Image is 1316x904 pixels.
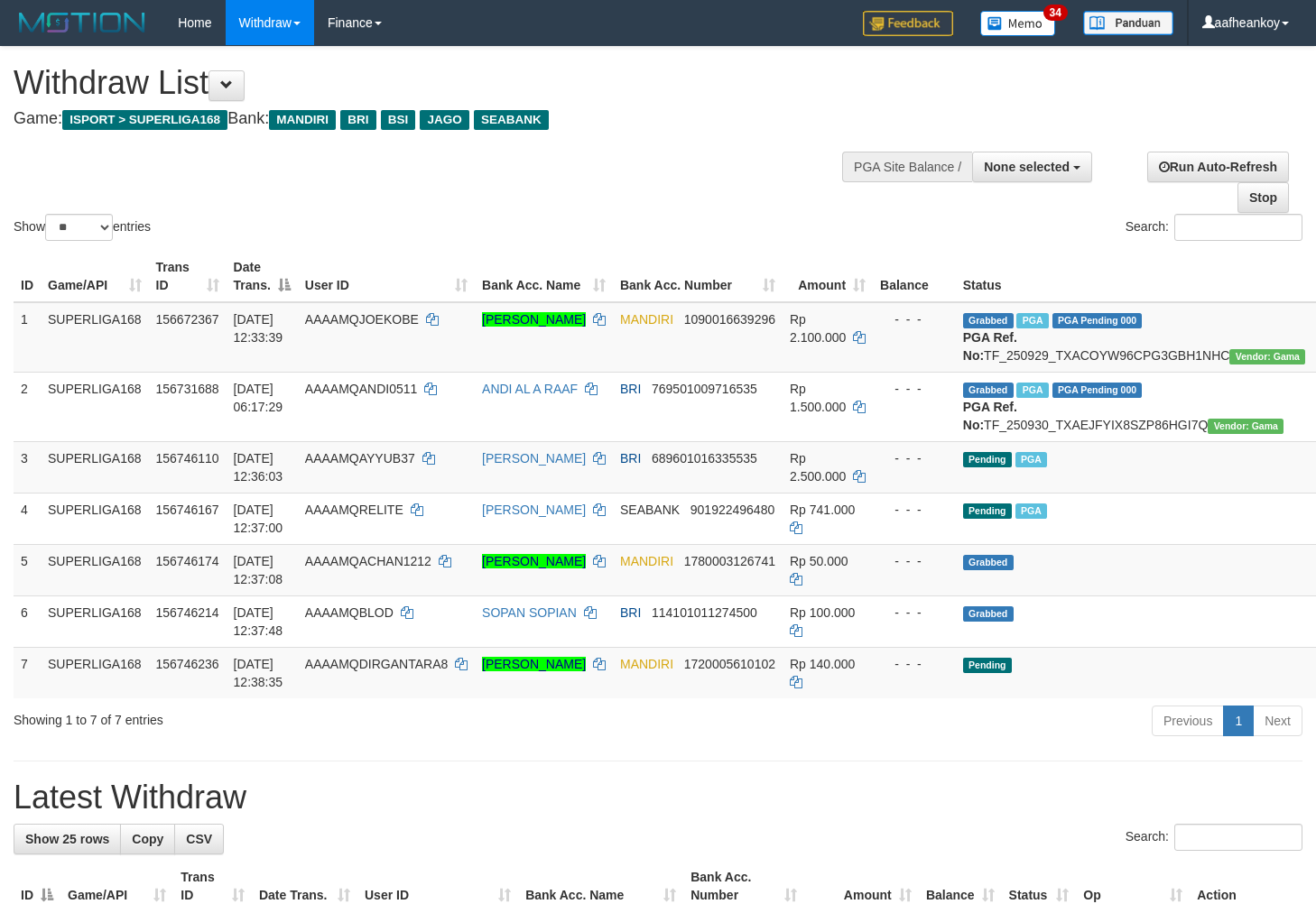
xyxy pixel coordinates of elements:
span: PGA Pending [1052,383,1143,398]
td: 7 [14,647,41,698]
span: Rp 741.000 [790,503,855,517]
label: Show entries [14,214,151,241]
td: 3 [14,441,41,493]
th: Trans ID: activate to sort column ascending [149,251,227,302]
input: Search: [1174,824,1302,851]
span: Grabbed [963,555,1014,570]
div: - - - [880,380,949,398]
span: Grabbed [963,606,1014,622]
span: 156746174 [156,554,219,568]
th: Game/API: activate to sort column ascending [41,251,149,302]
td: TF_250930_TXAEJFYIX8SZP86HGI7Q [956,372,1312,441]
label: Search: [1126,824,1302,851]
th: Amount: activate to sort column ascending [783,251,873,302]
td: SUPERLIGA168 [41,544,149,595]
td: 2 [14,372,41,441]
span: Pending [963,452,1012,467]
th: ID [14,251,41,302]
select: Showentries [45,214,113,241]
span: Show 25 rows [25,832,109,846]
td: SUPERLIGA168 [41,441,149,493]
span: AAAAMQAYYUB37 [305,451,415,466]
span: MANDIRI [620,657,673,671]
span: 34 [1043,5,1068,21]
span: 156746214 [156,605,219,620]
span: Pending [963,658,1012,673]
a: 1 [1223,706,1254,736]
a: [PERSON_NAME] [482,451,586,466]
label: Search: [1126,214,1302,241]
span: Rp 2.100.000 [790,312,846,345]
a: SOPAN SOPIAN [482,605,577,620]
th: Bank Acc. Name: activate to sort column ascending [475,251,613,302]
span: Copy 769501009716535 to clipboard [652,382,757,396]
span: BRI [620,605,641,620]
td: SUPERLIGA168 [41,372,149,441]
span: SEABANK [620,503,680,517]
a: Copy [120,824,175,854]
th: Date Trans.: activate to sort column descending [227,251,298,302]
span: 156731688 [156,382,219,396]
input: Search: [1174,214,1302,241]
span: MANDIRI [620,312,673,327]
span: CSV [186,832,212,846]
span: BSI [381,110,416,130]
td: SUPERLIGA168 [41,493,149,544]
span: [DATE] 12:33:39 [234,312,283,345]
h1: Withdraw List [14,65,859,101]
button: None selected [972,152,1092,182]
span: Rp 1.500.000 [790,382,846,414]
th: Bank Acc. Number: activate to sort column ascending [613,251,783,302]
a: Stop [1237,182,1289,213]
span: Copy 1090016639296 to clipboard [684,312,775,327]
span: ISPORT > SUPERLIGA168 [62,110,227,130]
a: [PERSON_NAME] [482,657,586,671]
span: Marked by aafsengchandara [1016,313,1048,328]
td: 6 [14,595,41,647]
span: SEABANK [474,110,549,130]
a: [PERSON_NAME] [482,503,586,517]
div: Showing 1 to 7 of 7 entries [14,704,535,729]
th: Status [956,251,1312,302]
span: Marked by aafheankoy [1015,452,1047,467]
a: Show 25 rows [14,824,121,854]
div: - - - [880,449,949,467]
b: PGA Ref. No: [963,400,1017,432]
span: Rp 2.500.000 [790,451,846,484]
img: panduan.png [1083,11,1173,35]
span: Copy 114101011274500 to clipboard [652,605,757,620]
span: PGA Pending [1052,313,1143,328]
span: Marked by aafromsomean [1016,383,1048,398]
td: SUPERLIGA168 [41,647,149,698]
a: [PERSON_NAME] [482,554,586,568]
span: 156746167 [156,503,219,517]
h4: Game: Bank: [14,110,859,128]
span: JAGO [420,110,468,130]
span: Copy [132,832,163,846]
span: [DATE] 06:17:29 [234,382,283,414]
span: AAAAMQRELITE [305,503,403,517]
span: BRI [620,382,641,396]
img: Button%20Memo.svg [980,11,1056,36]
a: Next [1253,706,1302,736]
a: [PERSON_NAME] [482,312,586,327]
span: BRI [620,451,641,466]
span: Vendor URL: https://trx31.1velocity.biz [1229,349,1305,364]
td: 4 [14,493,41,544]
span: BRI [340,110,375,130]
span: [DATE] 12:38:35 [234,657,283,689]
span: Rp 100.000 [790,605,855,620]
span: 156746110 [156,451,219,466]
span: AAAAMQJOEKOBE [305,312,419,327]
td: SUPERLIGA168 [41,302,149,373]
span: Rp 50.000 [790,554,848,568]
span: Copy 689601016335535 to clipboard [652,451,757,466]
span: Copy 901922496480 to clipboard [690,503,774,517]
td: 5 [14,544,41,595]
div: - - - [880,552,949,570]
td: 1 [14,302,41,373]
span: Vendor URL: https://trx31.1velocity.biz [1208,419,1284,434]
img: MOTION_logo.png [14,9,151,36]
div: - - - [880,310,949,328]
span: AAAAMQDIRGANTARA8 [305,657,448,671]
